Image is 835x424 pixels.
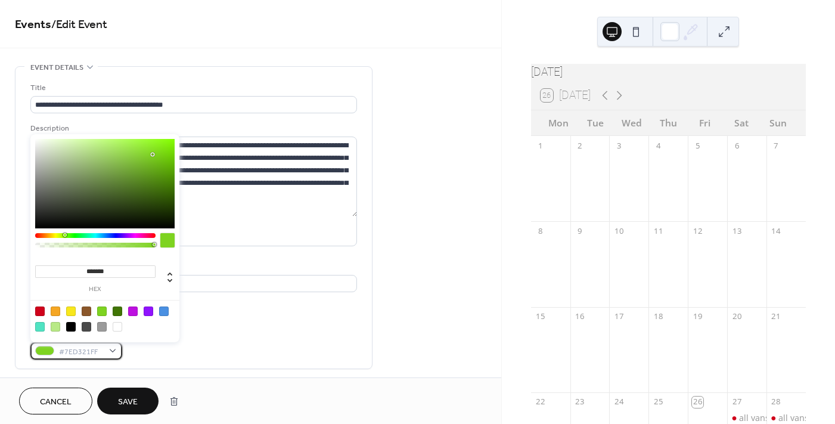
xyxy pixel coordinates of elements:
div: #8B572A [82,307,91,316]
div: Location [30,261,355,273]
div: 20 [731,311,742,322]
button: Save [97,388,159,414]
div: 21 [771,311,781,322]
div: Sun [760,110,796,136]
span: #7ED321FF [59,345,103,358]
div: Description [30,122,355,135]
div: #4A4A4A [82,322,91,332]
div: 14 [771,226,781,237]
div: 11 [653,226,664,237]
div: 24 [614,397,625,407]
div: #FFFFFF [113,322,122,332]
div: #000000 [66,322,76,332]
span: Event details [30,61,83,74]
div: 4 [653,140,664,151]
div: 19 [692,311,703,322]
div: 13 [731,226,742,237]
div: 17 [614,311,625,322]
div: #9013FE [144,307,153,316]
div: #B8E986 [51,322,60,332]
span: Save [118,396,138,408]
div: 8 [535,226,546,237]
div: #F5A623 [51,307,60,316]
div: 15 [535,311,546,322]
div: #7ED321 [97,307,107,316]
div: Fri [687,110,723,136]
div: Mon [541,110,577,136]
div: 16 [575,311,585,322]
div: 26 [692,397,703,407]
div: #F8E71C [66,307,76,316]
div: 9 [575,226,585,237]
div: 1 [535,140,546,151]
div: 28 [771,397,781,407]
label: hex [35,286,156,293]
div: 7 [771,140,781,151]
a: Events [15,13,51,36]
div: #9B9B9B [97,322,107,332]
div: Thu [650,110,687,136]
div: 23 [575,397,585,407]
div: all vans FULLY booked 27th Sep [727,412,766,424]
div: 5 [692,140,703,151]
div: #D0021B [35,307,45,316]
div: Title [30,82,355,94]
div: [DATE] [531,64,806,81]
div: #417505 [113,307,122,316]
div: #50E3C2 [35,322,45,332]
div: 6 [731,140,742,151]
button: Cancel [19,388,92,414]
div: 22 [535,397,546,407]
div: 25 [653,397,664,407]
div: Wed [613,110,650,136]
div: 3 [614,140,625,151]
div: all vans fully booked [766,412,806,424]
div: #BD10E0 [128,307,138,316]
div: 10 [614,226,625,237]
span: / Edit Event [51,13,107,36]
div: 27 [731,397,742,407]
div: #4A90E2 [159,307,169,316]
div: Tue [577,110,613,136]
div: Sat [723,110,759,136]
div: 12 [692,226,703,237]
div: 2 [575,140,585,151]
span: Cancel [40,396,72,408]
div: 18 [653,311,664,322]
